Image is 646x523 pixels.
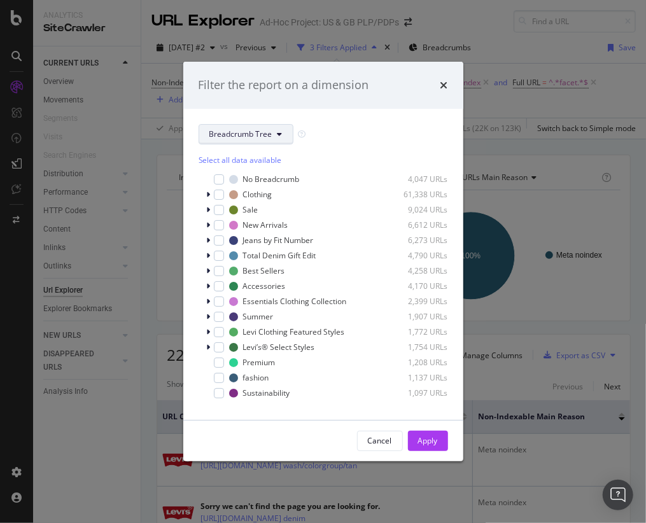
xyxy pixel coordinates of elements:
[199,155,448,165] div: Select all data available
[386,250,448,261] div: 4,790 URLs
[386,220,448,230] div: 6,612 URLs
[243,342,315,352] div: Levi’s® Select Styles
[386,387,448,398] div: 1,097 URLs
[408,431,448,451] button: Apply
[386,372,448,383] div: 1,137 URLs
[603,480,633,510] div: Open Intercom Messenger
[418,435,438,446] div: Apply
[243,265,285,276] div: Best Sellers
[386,281,448,291] div: 4,170 URLs
[386,174,448,185] div: 4,047 URLs
[386,326,448,337] div: 1,772 URLs
[357,431,403,451] button: Cancel
[243,296,347,307] div: Essentials Clothing Collection
[386,189,448,200] div: 61,338 URLs
[243,357,276,368] div: Premium
[199,124,293,144] button: Breadcrumb Tree
[243,204,258,215] div: Sale
[386,296,448,307] div: 2,399 URLs
[243,174,300,185] div: No Breadcrumb
[386,311,448,322] div: 1,907 URLs
[243,220,288,230] div: New Arrivals
[243,311,274,322] div: Summer
[440,77,448,94] div: times
[386,235,448,246] div: 6,273 URLs
[243,372,269,383] div: fashion
[243,326,345,337] div: Levi Clothing Featured Styles
[368,435,392,446] div: Cancel
[209,129,272,139] span: Breadcrumb Tree
[183,62,463,461] div: modal
[386,265,448,276] div: 4,258 URLs
[199,77,369,94] div: Filter the report on a dimension
[243,250,316,261] div: Total Denim Gift Edit
[243,281,286,291] div: Accessories
[386,357,448,368] div: 1,208 URLs
[386,204,448,215] div: 9,024 URLs
[386,342,448,352] div: 1,754 URLs
[243,387,290,398] div: Sustainability
[243,189,272,200] div: Clothing
[243,235,314,246] div: Jeans by Fit Number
